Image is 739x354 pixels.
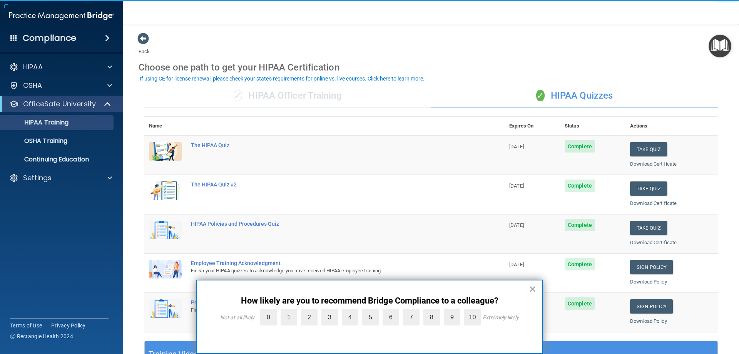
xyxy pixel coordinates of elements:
[23,81,42,90] p: OSHA
[191,181,466,188] div: The HIPAA Quiz #2
[444,309,460,325] label: 9
[5,119,69,126] p: HIPAA Training
[140,76,425,81] div: If using CE for license renewal, please check your state's requirements for online vs. live cours...
[383,309,399,325] label: 6
[431,84,718,107] div: HIPAA Quizzes
[191,299,466,305] div: Policies Acknowledgment
[10,332,73,340] span: Ⓒ Rectangle Health 2024
[630,299,673,314] a: Sign Policy
[509,144,524,149] span: [DATE]
[234,90,242,101] span: ✓
[212,296,527,306] p: How likely are you to recommend Bridge Compliance to a colleague?
[260,309,277,325] label: 0
[630,142,667,156] button: Take Quiz
[565,180,595,192] span: Complete
[709,35,731,57] button: Open Resource Center
[565,219,595,231] span: Complete
[630,260,673,274] a: Sign Policy
[144,117,186,136] th: Name
[560,117,625,136] th: Status
[423,309,440,325] label: 8
[565,297,595,310] span: Complete
[23,62,43,72] p: HIPAA
[23,33,76,44] h4: Compliance
[23,99,96,109] p: OfficeSafe University
[139,56,724,79] div: Choose one path to get your HIPAA Certification
[630,279,667,285] a: Download Policy
[23,173,52,183] p: Settings
[505,117,560,136] th: Expires On
[630,318,667,324] a: Download Policy
[281,309,297,325] label: 1
[139,39,150,54] a: Back
[630,200,677,206] a: Download Certificate
[191,305,466,315] div: Finish your HIPAA quizzes to acknowledge you have received your organization’s HIPAA policies.
[630,240,677,245] a: Download Certificate
[630,181,667,196] button: Take Quiz
[630,161,677,167] a: Download Certificate
[144,84,431,107] div: HIPAA Officer Training
[483,314,519,320] div: Extremely likely
[9,8,114,23] img: PMB logo
[509,222,524,228] span: [DATE]
[342,309,358,325] label: 4
[191,221,466,227] div: HIPAA Policies and Procedures Quiz
[191,266,466,275] div: Finish your HIPAA quizzes to acknowledge you have received HIPAA employee training.
[565,258,595,270] span: Complete
[403,309,420,325] label: 7
[10,322,42,329] a: Terms of Use
[321,309,338,325] label: 3
[220,314,254,320] div: Not at all likely
[464,309,481,325] label: 10
[630,221,667,235] button: Take Quiz
[362,309,379,325] label: 5
[191,260,466,266] div: Employee Training Acknowledgment
[625,117,718,136] th: Actions
[5,156,110,163] p: Continuing Education
[565,140,595,153] span: Complete
[301,309,318,325] label: 2
[5,137,67,145] p: OSHA Training
[51,322,86,329] a: Privacy Policy
[509,183,524,189] span: [DATE]
[509,262,524,267] span: [DATE]
[191,142,466,148] div: The HIPAA Quiz
[536,90,545,101] span: ✓
[139,75,426,82] button: If using CE for license renewal, please check your state's requirements for online vs. live cours...
[529,283,536,295] button: Close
